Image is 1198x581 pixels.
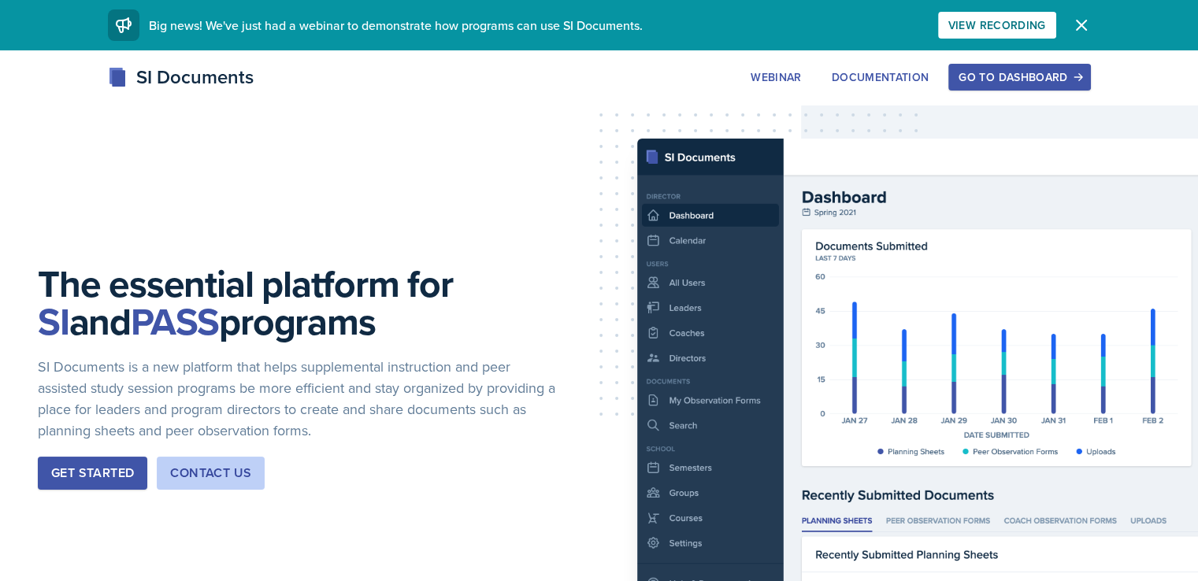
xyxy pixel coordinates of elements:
[157,457,265,490] button: Contact Us
[740,64,811,91] button: Webinar
[948,64,1090,91] button: Go to Dashboard
[948,19,1046,31] div: View Recording
[959,71,1080,83] div: Go to Dashboard
[822,64,940,91] button: Documentation
[832,71,929,83] div: Documentation
[751,71,801,83] div: Webinar
[149,17,643,34] span: Big news! We've just had a webinar to demonstrate how programs can use SI Documents.
[938,12,1056,39] button: View Recording
[38,457,147,490] button: Get Started
[108,63,254,91] div: SI Documents
[51,464,134,483] div: Get Started
[170,464,251,483] div: Contact Us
